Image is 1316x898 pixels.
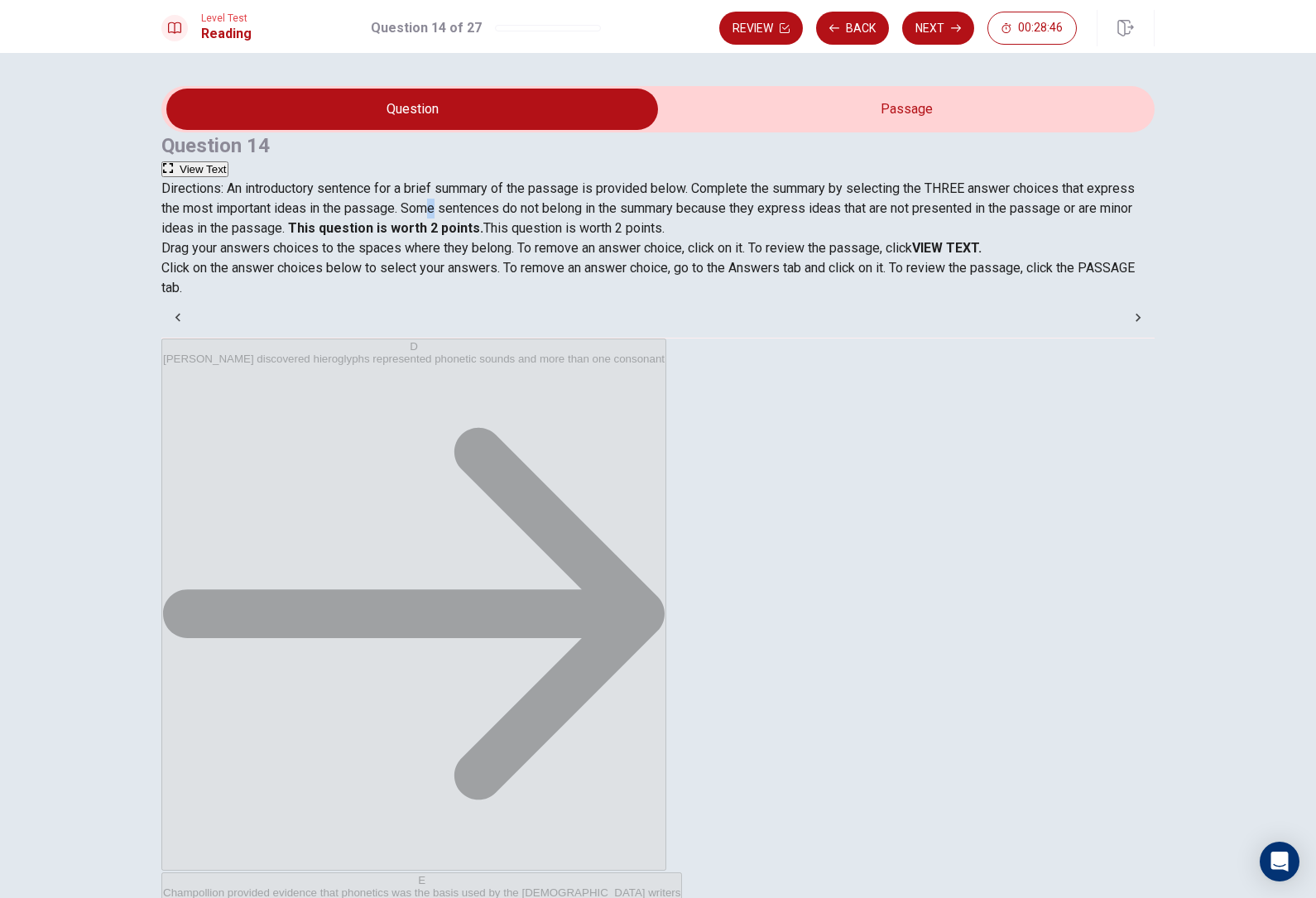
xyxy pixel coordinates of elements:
button: Next [902,12,974,45]
span: Directions: An introductory sentence for a brief summary of the passage is provided below. Comple... [161,180,1135,236]
strong: This question is worth 2 points. [285,220,483,236]
div: D [163,340,665,353]
strong: VIEW TEXT. [912,240,982,256]
div: Choose test type tabs [195,298,1121,338]
h4: Question 14 [161,132,1155,159]
span: Level Test [201,12,252,24]
button: Back [816,12,889,45]
div: Open Intercom Messenger [1260,842,1299,881]
p: Click on the answer choices below to select your answers. To remove an answer choice, go to the A... [161,258,1155,298]
h1: Reading [201,24,252,44]
button: D[PERSON_NAME] discovered hieroglyphs represented phonetic sounds and more than one consonant [161,339,666,871]
p: Drag your answers choices to the spaces where they belong. To remove an answer choice, click on i... [161,238,1155,258]
span: This question is worth 2 points. [483,220,665,236]
h1: Question 14 of 27 [371,18,482,38]
button: Review [719,12,803,45]
button: 00:28:46 [987,12,1077,45]
button: View Text [161,161,228,177]
div: E [163,874,680,886]
span: 00:28:46 [1018,22,1063,35]
span: [PERSON_NAME] discovered hieroglyphs represented phonetic sounds and more than one consonant [163,353,665,365]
